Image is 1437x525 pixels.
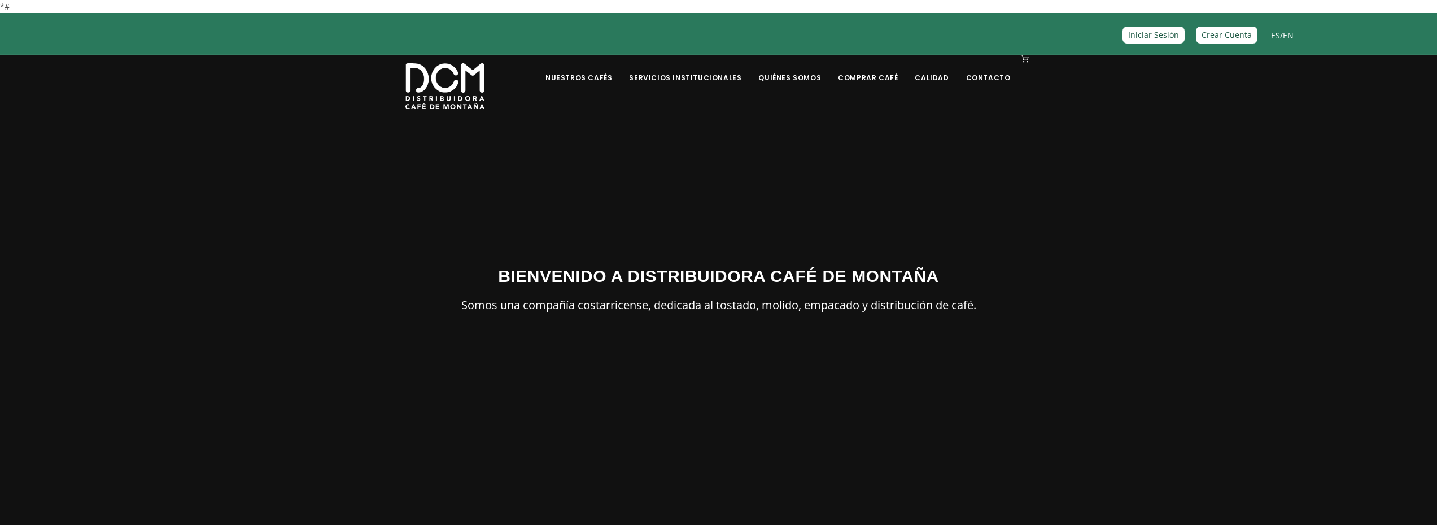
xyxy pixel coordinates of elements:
a: Servicios Institucionales [622,56,748,83]
a: Calidad [908,56,955,83]
h3: BIENVENIDO A DISTRIBUIDORA CAFÉ DE MONTAÑA [405,263,1032,289]
a: Nuestros Cafés [539,56,619,83]
a: Iniciar Sesión [1122,27,1185,43]
span: / [1271,29,1294,42]
a: Comprar Café [831,56,905,83]
a: Crear Cuenta [1196,27,1257,43]
p: Somos una compañía costarricense, dedicada al tostado, molido, empacado y distribución de café. [405,296,1032,315]
a: Contacto [959,56,1017,83]
a: ES [1271,30,1280,41]
a: EN [1283,30,1294,41]
a: Quiénes Somos [752,56,828,83]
